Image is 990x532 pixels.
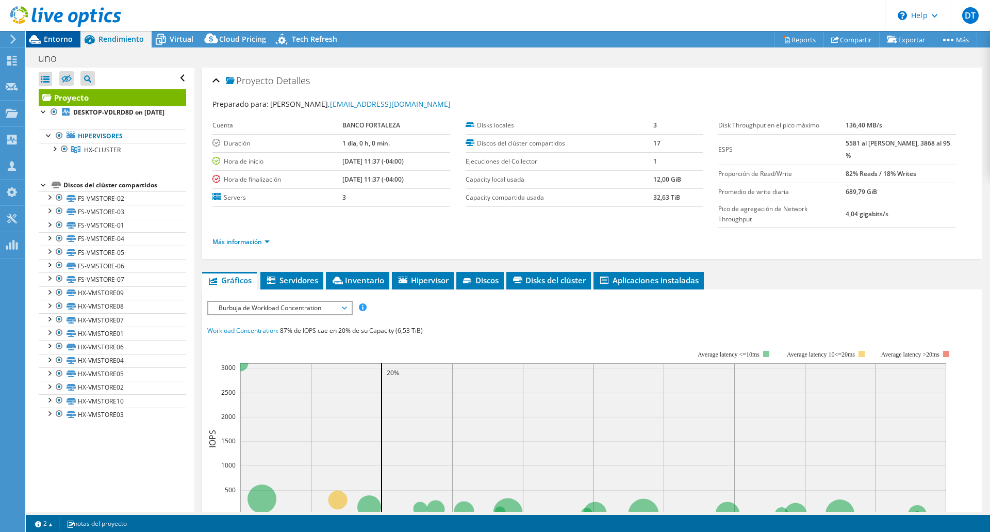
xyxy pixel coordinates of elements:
[342,121,400,130] b: BANCO FORTALEZA
[879,31,933,47] a: Exportar
[774,31,824,47] a: Reports
[63,179,186,191] div: Discos del clúster compartidos
[39,367,186,381] a: HX-VMSTORE05
[846,209,888,218] b: 4,04 gigabits/s
[342,193,346,202] b: 3
[846,187,877,196] b: 689,79 GiB
[221,437,236,445] text: 1500
[219,34,266,44] span: Cloud Pricing
[653,139,661,148] b: 17
[653,175,681,184] b: 12,00 GiB
[212,237,270,246] a: Más información
[466,120,653,131] label: Disks locales
[466,138,653,149] label: Discos del clúster compartidos
[39,143,186,156] a: HX-CLUSTER
[221,461,236,470] text: 1000
[232,510,236,519] text: 0
[39,354,186,367] a: HX-VMSTORE04
[73,108,164,117] b: DESKTOP-VDLRD8D on [DATE]
[39,219,186,232] a: FS-VMSTORE-01
[292,34,337,44] span: Tech Refresh
[39,340,186,353] a: HX-VMSTORE06
[933,31,977,47] a: Más
[653,157,657,166] b: 1
[39,259,186,272] a: FS-VMSTORE-06
[787,351,855,358] tspan: Average latency 10<=20ms
[276,74,310,87] span: Detalles
[213,302,346,314] span: Burbuja de Workload Concentration
[39,286,186,300] a: HX-VMSTORE09
[212,99,269,109] label: Preparado para:
[221,363,236,372] text: 3000
[718,187,846,197] label: Promedio de write diaria
[39,313,186,327] a: HX-VMSTORE07
[170,34,193,44] span: Virtual
[653,121,657,130] b: 3
[39,232,186,246] a: FS-VMSTORE-04
[225,486,236,494] text: 500
[212,156,342,167] label: Hora de inicio
[207,275,252,285] span: Gráficos
[39,394,186,408] a: HX-VMSTORE10
[846,139,950,160] b: 5581 al [PERSON_NAME], 3868 al 95 %
[44,34,73,44] span: Entorno
[698,351,760,358] tspan: Average latency <=10ms
[39,246,186,259] a: FS-VMSTORE-05
[266,275,318,285] span: Servidores
[461,275,499,285] span: Discos
[397,275,449,285] span: Hipervisor
[212,120,342,131] label: Cuenta
[466,174,653,185] label: Capacity local usada
[39,381,186,394] a: HX-VMSTORE02
[653,193,680,202] b: 32,63 TiB
[718,144,846,155] label: ESPS
[342,157,404,166] b: [DATE] 11:37 (-04:00)
[212,138,342,149] label: Duración
[59,517,134,530] a: notas del proyecto
[39,89,186,106] a: Proyecto
[98,34,144,44] span: Rendimiento
[718,204,846,224] label: Pico de agregación de Network Throughput
[823,31,880,47] a: Compartir
[846,169,916,178] b: 82% Reads / 18% Writes
[898,11,907,20] svg: \n
[330,99,451,109] a: [EMAIL_ADDRESS][DOMAIN_NAME]
[39,327,186,340] a: HX-VMSTORE01
[466,192,653,203] label: Capacity compartida usada
[34,53,73,64] h1: uno
[270,99,451,109] span: [PERSON_NAME],
[226,76,274,86] span: Proyecto
[511,275,586,285] span: Disks del clúster
[212,174,342,185] label: Hora de finalización
[39,130,186,143] a: Hipervisores
[387,368,399,377] text: 20%
[718,169,846,179] label: Proporción de Read/Write
[221,388,236,397] text: 2500
[221,412,236,421] text: 2000
[39,205,186,218] a: FS-VMSTORE-03
[39,408,186,421] a: HX-VMSTORE03
[962,7,979,24] span: DT
[207,326,278,335] span: Workload Concentration:
[881,351,939,358] text: Average latency >20ms
[212,192,342,203] label: Servers
[39,300,186,313] a: HX-VMSTORE08
[846,121,882,130] b: 136,40 MB/s
[39,191,186,205] a: FS-VMSTORE-02
[599,275,699,285] span: Aplicaciones instaladas
[39,106,186,119] a: DESKTOP-VDLRD8D on [DATE]
[342,175,404,184] b: [DATE] 11:37 (-04:00)
[39,272,186,286] a: FS-VMSTORE-07
[718,120,846,131] label: Disk Throughput en el pico máximo
[84,146,121,154] span: HX-CLUSTER
[331,275,384,285] span: Inventario
[342,139,390,148] b: 1 día, 0 h, 0 min.
[28,517,60,530] a: 2
[280,326,423,335] span: 87% de IOPS cae en 20% de su Capacity (6,53 TiB)
[466,156,653,167] label: Ejecuciones del Collector
[207,430,218,448] text: IOPS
